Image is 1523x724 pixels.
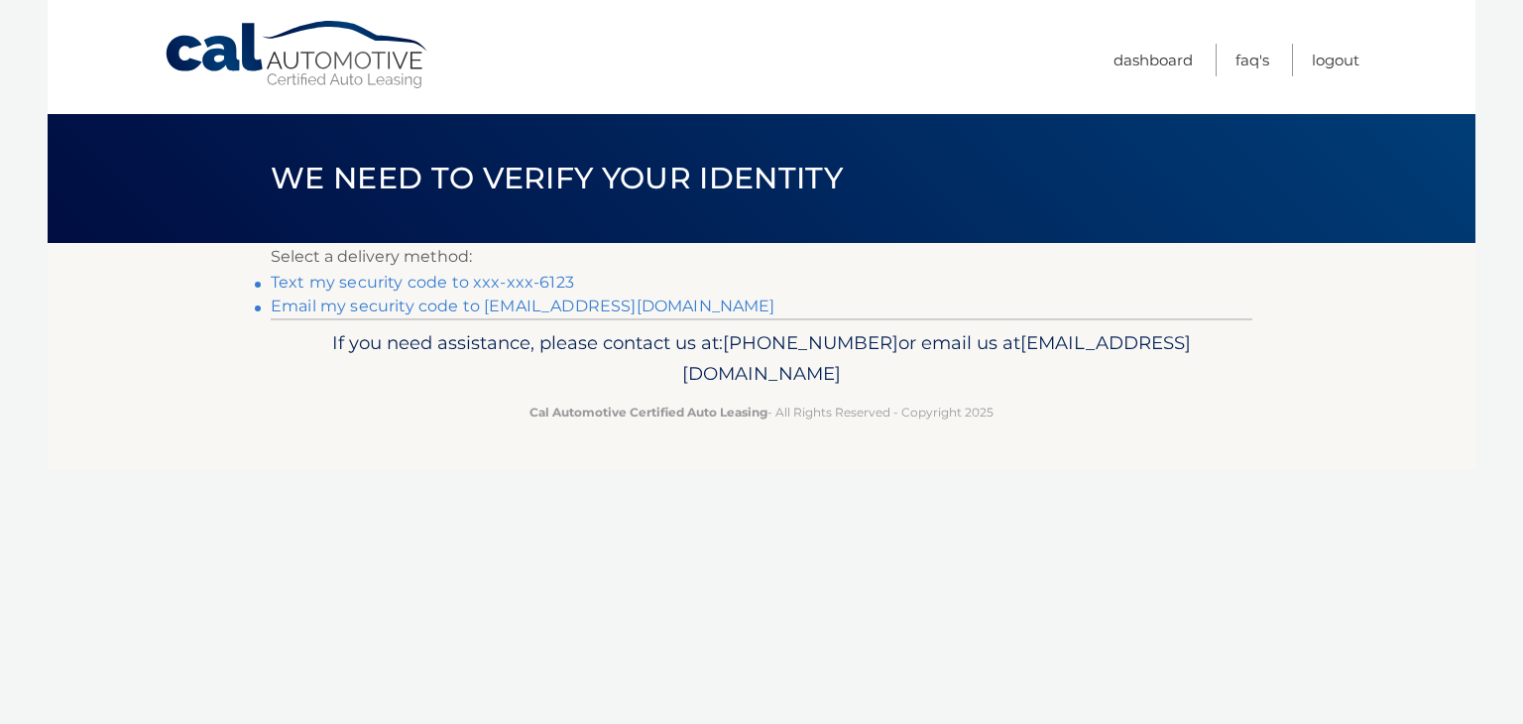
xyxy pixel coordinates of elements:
[284,327,1239,391] p: If you need assistance, please contact us at: or email us at
[271,273,574,292] a: Text my security code to xxx-xxx-6123
[271,297,775,315] a: Email my security code to [EMAIL_ADDRESS][DOMAIN_NAME]
[1235,44,1269,76] a: FAQ's
[1113,44,1193,76] a: Dashboard
[164,20,431,90] a: Cal Automotive
[284,402,1239,422] p: - All Rights Reserved - Copyright 2025
[271,243,1252,271] p: Select a delivery method:
[1312,44,1359,76] a: Logout
[529,405,767,420] strong: Cal Automotive Certified Auto Leasing
[723,331,898,354] span: [PHONE_NUMBER]
[271,160,843,196] span: We need to verify your identity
